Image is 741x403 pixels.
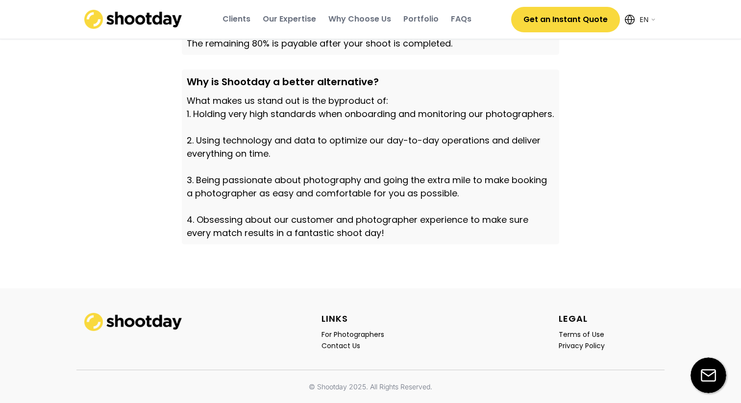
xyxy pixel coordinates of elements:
div: LEGAL [559,313,588,324]
div: Privacy Policy [559,341,605,350]
div: Why is Shootday a better alternative? [187,74,554,89]
div: Portfolio [403,14,439,24]
div: LINKS [321,313,348,324]
img: email-icon%20%281%29.svg [691,357,726,393]
img: shootday_logo.png [84,10,182,29]
div: What makes us stand out is the byproduct of: 1. Holding very high standards when onboarding and m... [187,94,554,239]
img: Icon%20feather-globe%20%281%29.svg [625,15,635,24]
div: Clients [222,14,250,24]
div: For Photographers [321,330,384,339]
div: Terms of Use [559,330,604,339]
img: shootday_logo.png [84,313,182,331]
button: Get an Instant Quote [511,7,620,32]
div: Why Choose Us [328,14,391,24]
div: Contact Us [321,341,360,350]
div: FAQs [451,14,471,24]
div: © Shootday 2025. All Rights Reserved. [309,382,432,392]
div: Our Expertise [263,14,316,24]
